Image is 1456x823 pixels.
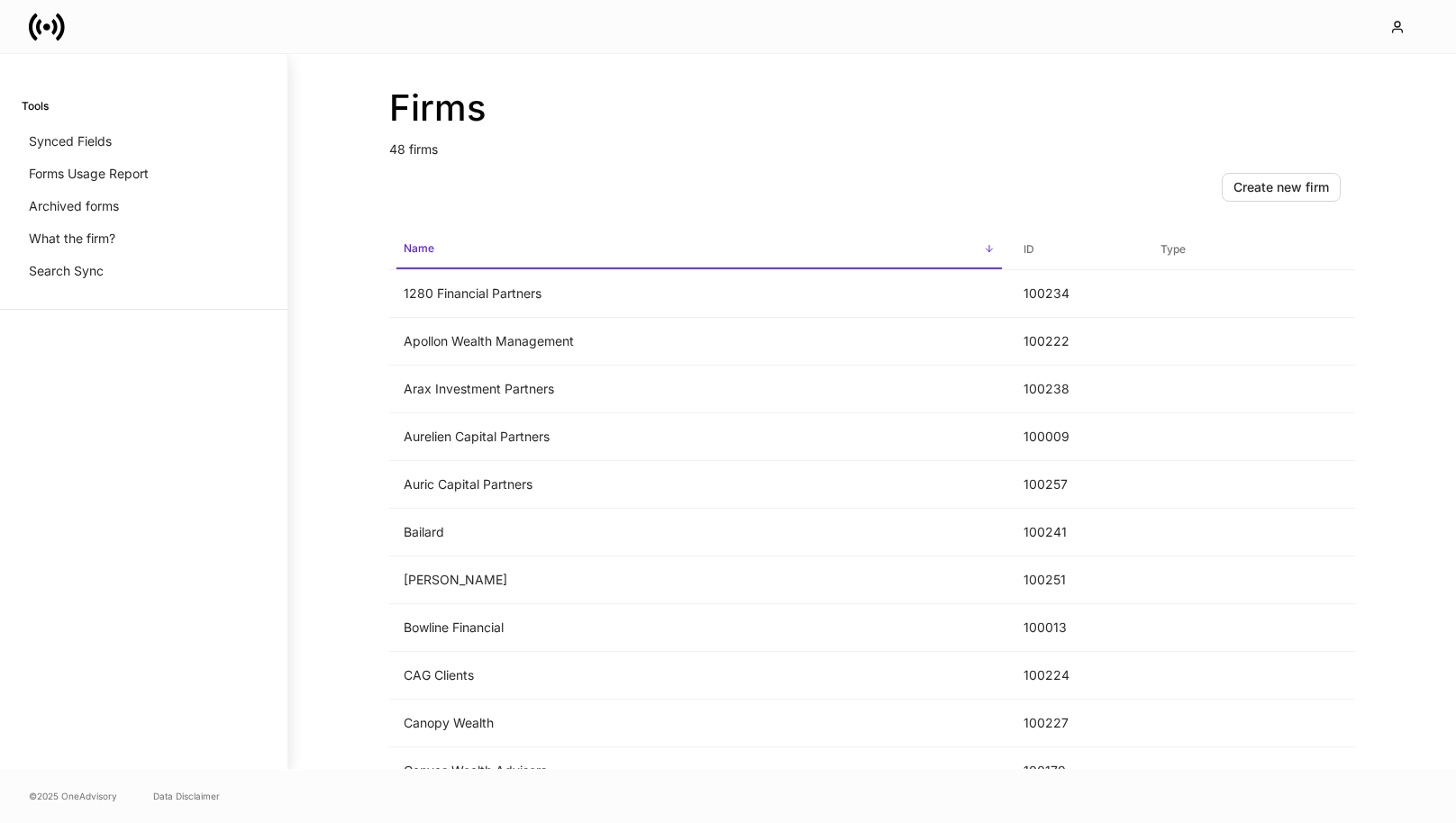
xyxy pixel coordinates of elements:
td: 100241 [1009,509,1146,556]
td: [PERSON_NAME] [389,556,1009,604]
p: 48 firms [389,130,1355,158]
td: Bailard [389,509,1009,556]
span: © 2025 OneAdvisory [29,789,117,803]
h2: Firms [389,86,1355,130]
td: CAG Clients [389,652,1009,700]
p: Forms Usage Report [29,165,149,183]
td: 1280 Financial Partners [389,270,1009,318]
h6: Type [1160,240,1186,258]
td: 100224 [1009,652,1146,700]
h6: Tools [22,97,49,114]
p: Search Sync [29,262,104,280]
a: What the firm? [22,222,266,255]
div: Create new firm [1233,178,1329,196]
td: Canvas Wealth Advisors [389,747,1009,795]
td: Arax Investment Partners [389,366,1009,413]
span: ID [1016,231,1139,268]
td: 100234 [1009,270,1146,318]
span: Type [1153,231,1348,268]
a: Forms Usage Report [22,158,266,190]
td: 100257 [1009,461,1146,509]
h6: ID [1024,240,1034,258]
p: Archived forms [29,197,119,215]
td: Bowline Financial [389,604,1009,652]
a: Synced Fields [22,125,266,158]
td: 100238 [1009,366,1146,413]
td: 100227 [1009,700,1146,747]
td: Apollon Wealth Management [389,318,1009,366]
a: Data Disclaimer [153,789,220,803]
a: Search Sync [22,255,266,287]
button: Create new firm [1222,173,1341,202]
td: 100251 [1009,556,1146,604]
h6: Name [404,240,434,257]
span: Name [396,231,1002,269]
p: Synced Fields [29,132,112,150]
td: Auric Capital Partners [389,461,1009,509]
td: Aurelien Capital Partners [389,413,1009,461]
td: 100222 [1009,318,1146,366]
a: Archived forms [22,190,266,222]
td: 100179 [1009,747,1146,795]
td: 100009 [1009,413,1146,461]
td: Canopy Wealth [389,700,1009,747]
p: What the firm? [29,230,115,248]
td: 100013 [1009,604,1146,652]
